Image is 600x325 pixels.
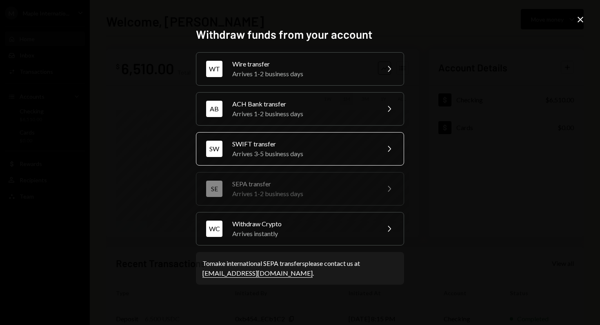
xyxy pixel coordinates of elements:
[196,132,404,166] button: SWSWIFT transferArrives 3-5 business days
[232,69,374,79] div: Arrives 1-2 business days
[196,212,404,245] button: WCWithdraw CryptoArrives instantly
[202,259,398,278] div: To make international SEPA transfers please contact us at .
[196,52,404,86] button: WTWire transferArrives 1-2 business days
[206,181,222,197] div: SE
[202,269,313,278] a: [EMAIL_ADDRESS][DOMAIN_NAME]
[232,179,374,189] div: SEPA transfer
[196,172,404,206] button: SESEPA transferArrives 1-2 business days
[206,221,222,237] div: WC
[232,149,374,159] div: Arrives 3-5 business days
[196,27,404,42] h2: Withdraw funds from your account
[232,229,374,239] div: Arrives instantly
[232,109,374,119] div: Arrives 1-2 business days
[232,59,374,69] div: Wire transfer
[196,92,404,126] button: ABACH Bank transferArrives 1-2 business days
[232,189,374,199] div: Arrives 1-2 business days
[232,219,374,229] div: Withdraw Crypto
[232,99,374,109] div: ACH Bank transfer
[206,61,222,77] div: WT
[232,139,374,149] div: SWIFT transfer
[206,141,222,157] div: SW
[206,101,222,117] div: AB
